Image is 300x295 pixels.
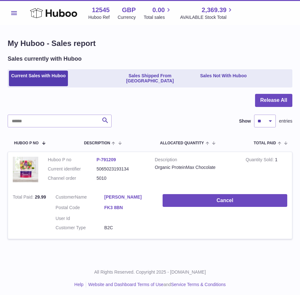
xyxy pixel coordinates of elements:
strong: Description [155,157,236,164]
strong: Quantity Sold [246,157,275,164]
a: Help [74,282,84,287]
a: FK3 8BN [104,205,153,211]
img: 125451756940624.jpg [13,157,38,182]
span: Total sales [144,14,172,20]
dt: Customer Type [55,225,104,231]
span: 2,369.39 [202,6,227,14]
button: Cancel [163,194,287,207]
span: 0.00 [152,6,165,14]
dt: Postal Code [55,205,104,212]
strong: GBP [122,6,135,14]
div: Currency [118,14,136,20]
li: and [86,282,226,288]
a: Service Terms & Conditions [171,282,226,287]
div: Organic ProteinMax Chocolate [155,164,236,170]
strong: Total Paid [13,194,35,201]
a: [PERSON_NAME] [104,194,153,200]
td: 1 [241,152,292,189]
span: 29.99 [35,194,46,200]
dd: B2C [104,225,153,231]
h1: My Huboo - Sales report [8,38,292,49]
dd: 5065023193134 [97,166,145,172]
dt: User Id [55,216,104,222]
dd: 5010 [97,175,145,181]
span: entries [279,118,292,124]
h2: Sales currently with Huboo [8,55,82,63]
a: P-791209 [97,157,116,162]
a: Website and Dashboard Terms of Use [88,282,164,287]
dt: Channel order [48,175,97,181]
span: Customer [55,194,75,200]
a: 2,369.39 AVAILABLE Stock Total [180,6,234,20]
span: Huboo P no [14,141,39,145]
a: Sales Not With Huboo [198,71,249,87]
span: Total paid [254,141,276,145]
dt: Current identifier [48,166,97,172]
label: Show [239,118,251,124]
dt: Huboo P no [48,157,97,163]
a: 0.00 Total sales [144,6,172,20]
strong: 12545 [92,6,110,14]
p: All Rights Reserved. Copyright 2025 - [DOMAIN_NAME] [5,269,295,275]
span: AVAILABLE Stock Total [180,14,234,20]
a: Current Sales with Huboo [9,71,68,87]
a: Sales Shipped From [GEOGRAPHIC_DATA] [103,71,196,87]
span: ALLOCATED Quantity [160,141,204,145]
div: Huboo Ref [88,14,110,20]
span: Description [84,141,110,145]
dt: Name [55,194,104,202]
button: Release All [255,94,292,107]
